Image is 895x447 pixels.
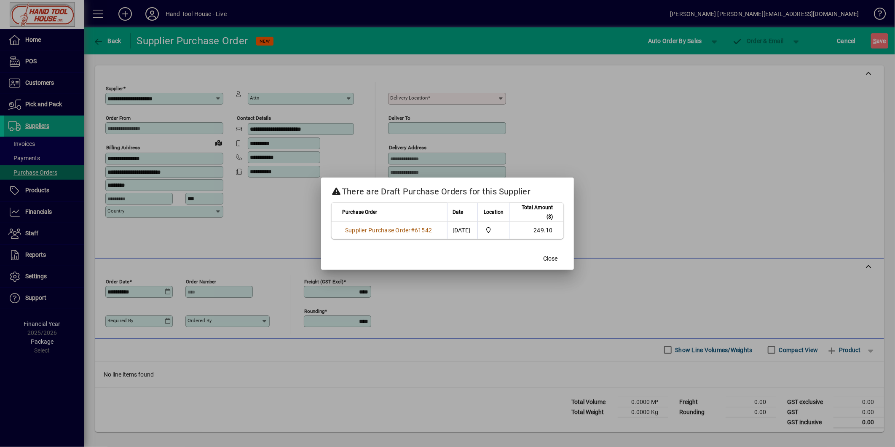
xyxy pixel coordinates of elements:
button: Close [537,251,564,267]
span: Total Amount ($) [515,203,553,221]
td: 249.10 [509,222,563,239]
span: Date [453,207,463,217]
td: [DATE] [447,222,477,239]
span: # [411,227,415,234]
span: Frankton [483,226,505,235]
h2: There are Draft Purchase Orders for this Supplier [321,178,574,202]
a: Supplier Purchase Order#61542 [342,226,435,235]
span: Supplier Purchase Order [345,227,411,234]
span: Close [543,254,557,263]
span: 61542 [415,227,432,234]
span: Purchase Order [342,207,377,217]
span: Location [484,207,504,217]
